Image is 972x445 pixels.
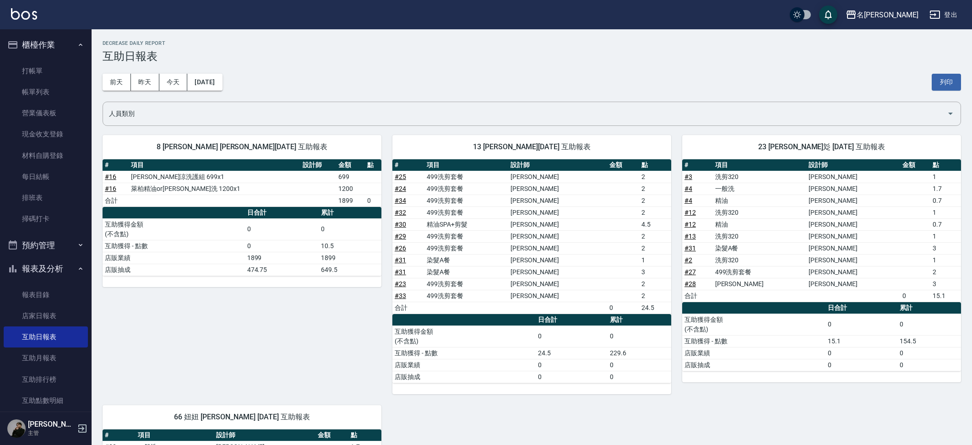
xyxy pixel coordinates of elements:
td: [PERSON_NAME] [508,290,607,302]
td: 萊柏精油or[PERSON_NAME]洗 1200x1 [129,183,300,195]
td: 4.5 [639,218,671,230]
input: 人員名稱 [107,106,943,122]
td: 洗剪320 [713,206,807,218]
td: 3 [930,278,961,290]
td: 499洗剪套餐 [424,206,508,218]
td: [PERSON_NAME] [713,278,807,290]
td: 0.7 [930,195,961,206]
th: 設計師 [214,429,315,441]
button: 名[PERSON_NAME] [842,5,922,24]
td: 0 [900,290,931,302]
td: 0 [245,218,319,240]
td: 1200 [336,183,365,195]
th: 累計 [897,302,961,314]
td: 店販業績 [682,347,825,359]
a: #12 [684,221,696,228]
button: 報表及分析 [4,257,88,281]
a: #16 [105,173,116,180]
td: 1 [930,254,961,266]
td: 2 [639,278,671,290]
td: 店販抽成 [103,264,245,276]
button: 昨天 [131,74,159,91]
a: 互助點數明細 [4,390,88,411]
td: 1 [930,230,961,242]
td: 24.5 [536,347,608,359]
th: 日合計 [245,207,319,219]
td: 2 [639,230,671,242]
a: 互助業績報表 [4,411,88,432]
td: 10.5 [319,240,381,252]
td: 互助獲得 - 點數 [682,335,825,347]
a: #31 [395,268,406,276]
td: 一般洗 [713,183,807,195]
td: [PERSON_NAME] [806,171,900,183]
td: 0 [608,326,671,347]
td: [PERSON_NAME] [508,266,607,278]
h5: [PERSON_NAME] [28,420,75,429]
td: [PERSON_NAME] [806,266,900,278]
td: 染髮A餐 [424,254,508,266]
th: 設計師 [508,159,607,171]
td: 0 [245,240,319,252]
button: 列印 [932,74,961,91]
th: 點 [930,159,961,171]
td: [PERSON_NAME] [806,195,900,206]
a: 互助排行榜 [4,369,88,390]
td: 499洗剪套餐 [424,171,508,183]
td: 2 [639,195,671,206]
td: 154.5 [897,335,961,347]
span: 8 [PERSON_NAME] [PERSON_NAME][DATE] 互助報表 [114,142,370,152]
td: [PERSON_NAME] [508,254,607,266]
a: 材料自購登錄 [4,145,88,166]
td: 2 [639,242,671,254]
th: # [103,429,136,441]
a: #33 [395,292,406,299]
td: 1 [930,171,961,183]
td: 0 [825,359,897,371]
td: 24.5 [639,302,671,314]
table: a dense table [682,159,961,302]
td: [PERSON_NAME] [508,278,607,290]
th: 金額 [336,159,365,171]
table: a dense table [682,302,961,371]
a: #32 [395,209,406,216]
th: 點 [639,159,671,171]
button: 登出 [926,6,961,23]
td: 499洗剪套餐 [424,278,508,290]
td: [PERSON_NAME] [508,183,607,195]
td: 2 [930,266,961,278]
a: #2 [684,256,692,264]
th: 項目 [424,159,508,171]
td: 0 [608,371,671,383]
td: [PERSON_NAME] [806,254,900,266]
td: 0 [825,314,897,335]
td: [PERSON_NAME] [806,230,900,242]
a: 現金收支登錄 [4,124,88,145]
td: 1.7 [930,183,961,195]
td: 2 [639,290,671,302]
p: 主管 [28,429,75,437]
a: #24 [395,185,406,192]
a: 互助月報表 [4,347,88,369]
td: 649.5 [319,264,381,276]
a: #16 [105,185,116,192]
td: 合計 [103,195,129,206]
a: #31 [684,244,696,252]
a: #25 [395,173,406,180]
a: 帳單列表 [4,81,88,103]
span: 13 [PERSON_NAME][DATE] 互助報表 [403,142,660,152]
th: 日合計 [825,302,897,314]
td: 499洗剪套餐 [424,242,508,254]
td: 499洗剪套餐 [424,195,508,206]
img: Person [7,419,26,438]
button: save [819,5,837,24]
button: 櫃檯作業 [4,33,88,57]
td: 精油SPA+剪髮 [424,218,508,230]
th: 項目 [713,159,807,171]
th: 日合計 [536,314,608,326]
th: 點 [365,159,381,171]
th: 項目 [129,159,300,171]
td: 499洗剪套餐 [424,290,508,302]
a: #13 [684,233,696,240]
table: a dense table [392,314,671,383]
